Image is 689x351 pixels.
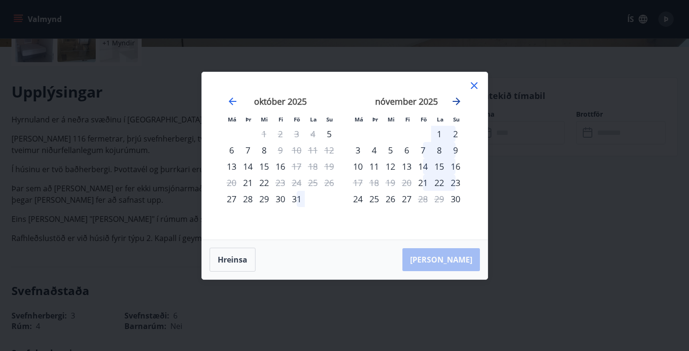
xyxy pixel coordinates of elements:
td: Choose föstudagur, 14. nóvember 2025 as your check-in date. It’s available. [415,158,431,175]
td: Choose föstudagur, 31. október 2025 as your check-in date. It’s available. [289,191,305,207]
td: Not available. laugardagur, 18. október 2025 [305,158,321,175]
td: Not available. sunnudagur, 26. október 2025 [321,175,337,191]
small: Mi [388,116,395,123]
div: Calendar [213,84,476,228]
div: Move forward to switch to the next month. [451,96,462,107]
td: Not available. miðvikudagur, 1. október 2025 [256,126,272,142]
small: Mi [261,116,268,123]
small: La [310,116,317,123]
td: Choose miðvikudagur, 5. nóvember 2025 as your check-in date. It’s available. [382,142,399,158]
td: Choose miðvikudagur, 22. október 2025 as your check-in date. It’s available. [256,175,272,191]
td: Choose sunnudagur, 16. nóvember 2025 as your check-in date. It’s available. [447,158,464,175]
div: 22 [256,175,272,191]
small: Má [228,116,236,123]
div: 29 [256,191,272,207]
div: 28 [240,191,256,207]
td: Choose fimmtudagur, 27. nóvember 2025 as your check-in date. It’s available. [399,191,415,207]
td: Choose fimmtudagur, 13. nóvember 2025 as your check-in date. It’s available. [399,158,415,175]
td: Choose mánudagur, 13. október 2025 as your check-in date. It’s available. [223,158,240,175]
div: 6 [223,142,240,158]
small: Fö [294,116,300,123]
div: Aðeins innritun í boði [415,175,431,191]
td: Choose sunnudagur, 5. október 2025 as your check-in date. It’s available. [321,126,337,142]
div: 7 [415,142,431,158]
td: Choose laugardagur, 1. nóvember 2025 as your check-in date. It’s available. [431,126,447,142]
td: Not available. miðvikudagur, 19. nóvember 2025 [382,175,399,191]
div: 11 [366,158,382,175]
td: Choose miðvikudagur, 12. nóvember 2025 as your check-in date. It’s available. [382,158,399,175]
small: La [437,116,444,123]
div: 25 [366,191,382,207]
small: Má [355,116,363,123]
td: Not available. fimmtudagur, 23. október 2025 [272,175,289,191]
div: 8 [431,142,447,158]
td: Choose laugardagur, 8. nóvember 2025 as your check-in date. It’s available. [431,142,447,158]
div: 12 [382,158,399,175]
div: 15 [256,158,272,175]
td: Not available. mánudagur, 17. nóvember 2025 [350,175,366,191]
td: Choose sunnudagur, 2. nóvember 2025 as your check-in date. It’s available. [447,126,464,142]
td: Choose miðvikudagur, 29. október 2025 as your check-in date. It’s available. [256,191,272,207]
td: Choose sunnudagur, 23. nóvember 2025 as your check-in date. It’s available. [447,175,464,191]
td: Choose mánudagur, 24. nóvember 2025 as your check-in date. It’s available. [350,191,366,207]
td: Choose fimmtudagur, 16. október 2025 as your check-in date. It’s available. [272,158,289,175]
td: Choose laugardagur, 15. nóvember 2025 as your check-in date. It’s available. [431,158,447,175]
td: Choose þriðjudagur, 4. nóvember 2025 as your check-in date. It’s available. [366,142,382,158]
div: 6 [399,142,415,158]
div: 16 [272,158,289,175]
td: Not available. sunnudagur, 19. október 2025 [321,158,337,175]
td: Choose sunnudagur, 30. nóvember 2025 as your check-in date. It’s available. [447,191,464,207]
div: Move backward to switch to the previous month. [227,96,238,107]
div: 10 [350,158,366,175]
td: Not available. föstudagur, 17. október 2025 [289,158,305,175]
td: Not available. laugardagur, 4. október 2025 [305,126,321,142]
td: Choose miðvikudagur, 15. október 2025 as your check-in date. It’s available. [256,158,272,175]
div: 16 [447,158,464,175]
div: 14 [240,158,256,175]
td: Choose miðvikudagur, 8. október 2025 as your check-in date. It’s available. [256,142,272,158]
td: Not available. mánudagur, 20. október 2025 [223,175,240,191]
td: Choose mánudagur, 3. nóvember 2025 as your check-in date. It’s available. [350,142,366,158]
td: Choose laugardagur, 22. nóvember 2025 as your check-in date. It’s available. [431,175,447,191]
td: Not available. fimmtudagur, 20. nóvember 2025 [399,175,415,191]
div: 22 [431,175,447,191]
div: Aðeins útritun í boði [350,175,366,191]
td: Choose mánudagur, 6. október 2025 as your check-in date. It’s available. [223,142,240,158]
div: 26 [382,191,399,207]
strong: október 2025 [254,96,307,107]
div: 15 [431,158,447,175]
td: Not available. laugardagur, 25. október 2025 [305,175,321,191]
small: Su [453,116,460,123]
td: Not available. föstudagur, 28. nóvember 2025 [415,191,431,207]
td: Not available. fimmtudagur, 2. október 2025 [272,126,289,142]
td: Choose þriðjudagur, 11. nóvember 2025 as your check-in date. It’s available. [366,158,382,175]
td: Not available. föstudagur, 24. október 2025 [289,175,305,191]
td: Choose þriðjudagur, 7. október 2025 as your check-in date. It’s available. [240,142,256,158]
div: 30 [272,191,289,207]
small: Fi [405,116,410,123]
div: Aðeins innritun í boði [240,175,256,191]
div: 3 [350,142,366,158]
div: 4 [366,142,382,158]
div: Aðeins innritun í boði [223,158,240,175]
div: Aðeins útritun í boði [272,142,289,158]
td: Not available. fimmtudagur, 9. október 2025 [272,142,289,158]
td: Choose mánudagur, 10. nóvember 2025 as your check-in date. It’s available. [350,158,366,175]
td: Choose þriðjudagur, 14. október 2025 as your check-in date. It’s available. [240,158,256,175]
strong: nóvember 2025 [375,96,438,107]
small: Fi [278,116,283,123]
small: Su [326,116,333,123]
div: Aðeins útritun í boði [272,175,289,191]
div: 23 [447,175,464,191]
td: Not available. föstudagur, 3. október 2025 [289,126,305,142]
td: Choose fimmtudagur, 6. nóvember 2025 as your check-in date. It’s available. [399,142,415,158]
small: Fö [421,116,427,123]
div: 2 [447,126,464,142]
td: Choose þriðjudagur, 25. nóvember 2025 as your check-in date. It’s available. [366,191,382,207]
td: Choose fimmtudagur, 30. október 2025 as your check-in date. It’s available. [272,191,289,207]
div: 24 [350,191,366,207]
small: Þr [245,116,251,123]
td: Choose föstudagur, 21. nóvember 2025 as your check-in date. It’s available. [415,175,431,191]
td: Choose sunnudagur, 9. nóvember 2025 as your check-in date. It’s available. [447,142,464,158]
div: 8 [256,142,272,158]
